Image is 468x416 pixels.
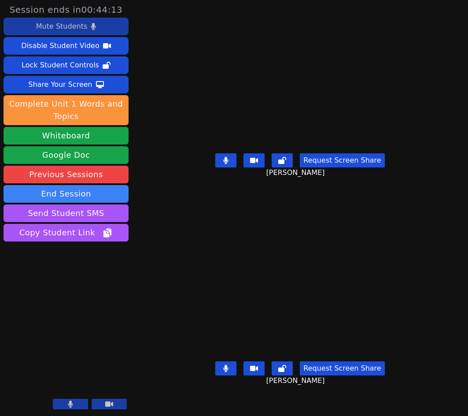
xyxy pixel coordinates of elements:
[22,58,99,72] div: Lock Student Controls
[4,224,129,241] button: Copy Student Link
[300,361,384,375] button: Request Screen Share
[36,19,87,33] div: Mute Students
[300,153,384,167] button: Request Screen Share
[4,185,129,203] button: End Session
[28,78,92,92] div: Share Your Screen
[4,18,129,35] button: Mute Students
[4,166,129,183] a: Previous Sessions
[4,127,129,145] button: Whiteboard
[10,4,123,16] span: Session ends in
[81,4,123,15] time: 00:44:13
[19,227,113,239] span: Copy Student Link
[21,39,99,53] div: Disable Student Video
[4,204,129,222] button: Send Student SMS
[4,56,129,74] button: Lock Student Controls
[266,375,327,386] span: [PERSON_NAME]
[4,37,129,55] button: Disable Student Video
[4,146,129,164] a: Google Doc
[4,95,129,125] button: Complete Unit 1 Words and Topics
[266,167,327,178] span: [PERSON_NAME]
[4,76,129,93] button: Share Your Screen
